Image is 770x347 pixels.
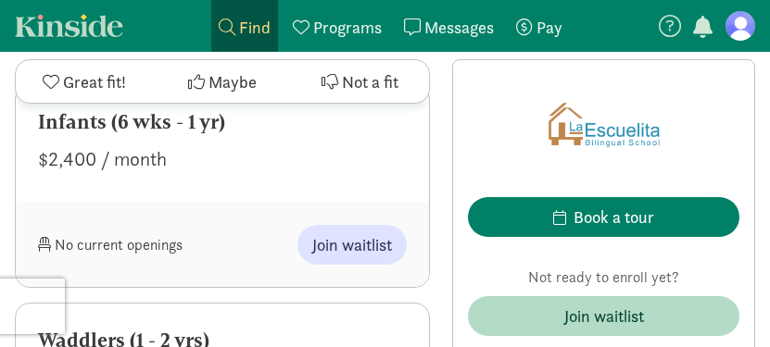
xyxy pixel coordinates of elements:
button: Maybe [154,60,292,103]
span: Programs [313,17,382,38]
span: Maybe [208,69,257,94]
div: $2,400 / month [38,144,407,174]
div: Infants (6 wks - 1 yr) [38,107,407,137]
button: Not a fit [291,60,429,103]
span: Great fit! [63,69,126,94]
img: Provider logo [549,75,660,175]
div: Join waitlist [564,304,644,328]
button: Join waitlist [297,225,407,265]
div: No current openings [38,225,222,265]
span: Join waitlist [312,232,392,257]
span: Messages [424,17,494,38]
span: Pay [536,17,562,38]
button: Great fit! [16,60,154,103]
button: Book a tour [468,197,739,237]
p: Not ready to enroll yet? [468,266,739,289]
span: Not a fit [342,69,398,94]
a: Kinside [15,14,123,37]
button: Join waitlist [468,296,739,336]
span: Find [239,17,271,38]
div: Book a tour [574,204,654,229]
